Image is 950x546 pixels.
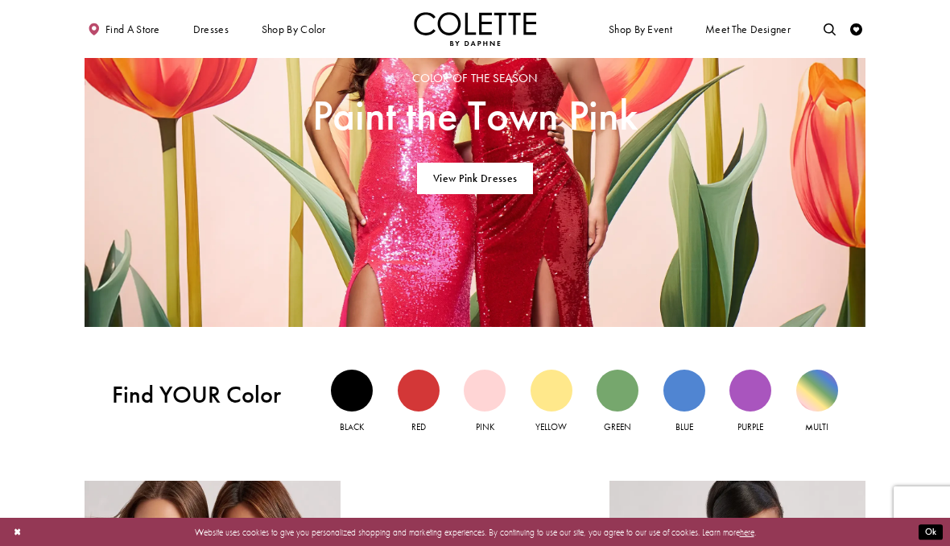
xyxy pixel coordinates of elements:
[847,12,865,46] a: Check Wishlist
[597,370,638,412] div: Green view
[796,370,838,412] div: Multi view
[464,370,506,435] a: Pink view Pink
[820,12,839,46] a: Toggle search
[105,23,160,35] span: Find a store
[464,370,506,412] div: Pink view
[193,23,229,35] span: Dresses
[729,370,771,435] a: Purple view Purple
[414,12,536,46] a: Visit Home Page
[411,421,426,432] span: Red
[535,421,567,432] span: Yellow
[414,12,536,46] img: Colette by Daphne
[312,72,638,86] span: Color of the Season
[312,92,638,139] span: Paint the Town Pink
[605,12,675,46] span: Shop By Event
[919,524,943,540] button: Submit Dialog
[663,370,705,435] a: Blue view Blue
[85,12,163,46] a: Find a store
[7,521,27,543] button: Close Dialog
[190,12,232,46] span: Dresses
[476,421,494,432] span: Pink
[702,12,794,46] a: Meet the designer
[262,23,326,35] span: Shop by color
[729,370,771,412] div: Purple view
[531,370,572,435] a: Yellow view Yellow
[737,421,763,432] span: Purple
[531,370,572,412] div: Yellow view
[112,381,304,409] span: Find YOUR Color
[740,526,754,537] a: here
[88,523,862,540] p: Website uses cookies to give you personalized shopping and marketing experiences. By continuing t...
[258,12,328,46] span: Shop by color
[417,163,534,194] a: View Pink Dresses
[609,23,672,35] span: Shop By Event
[398,370,440,435] a: Red view Red
[663,370,705,412] div: Blue view
[796,370,838,435] a: Multi view Multi
[604,421,631,432] span: Green
[675,421,693,432] span: Blue
[398,370,440,412] div: Red view
[805,421,828,432] span: Multi
[597,370,638,435] a: Green view Green
[331,370,373,435] a: Black view Black
[705,23,791,35] span: Meet the designer
[340,421,364,432] span: Black
[331,370,373,412] div: Black view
